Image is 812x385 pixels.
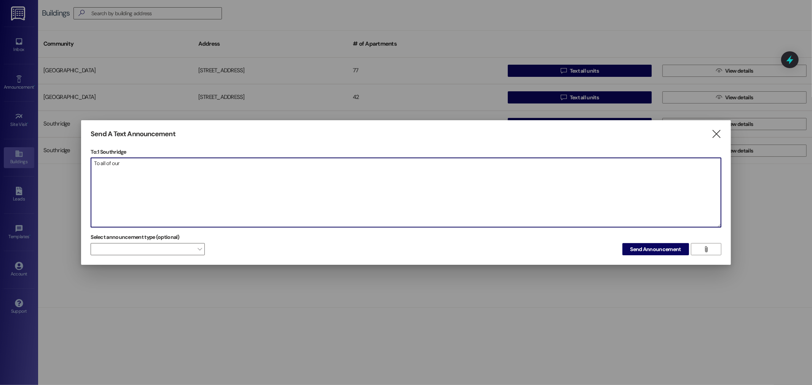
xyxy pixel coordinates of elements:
h3: Send A Text Announcement [91,130,175,138]
i:  [703,246,709,252]
button: Send Announcement [622,243,689,255]
i:  [711,130,721,138]
div: To all of our [91,157,721,228]
label: Select announcement type (optional) [91,231,180,243]
textarea: To all of our [91,158,721,227]
span: Send Announcement [630,245,681,253]
p: To: 1 Southridge [91,148,721,156]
